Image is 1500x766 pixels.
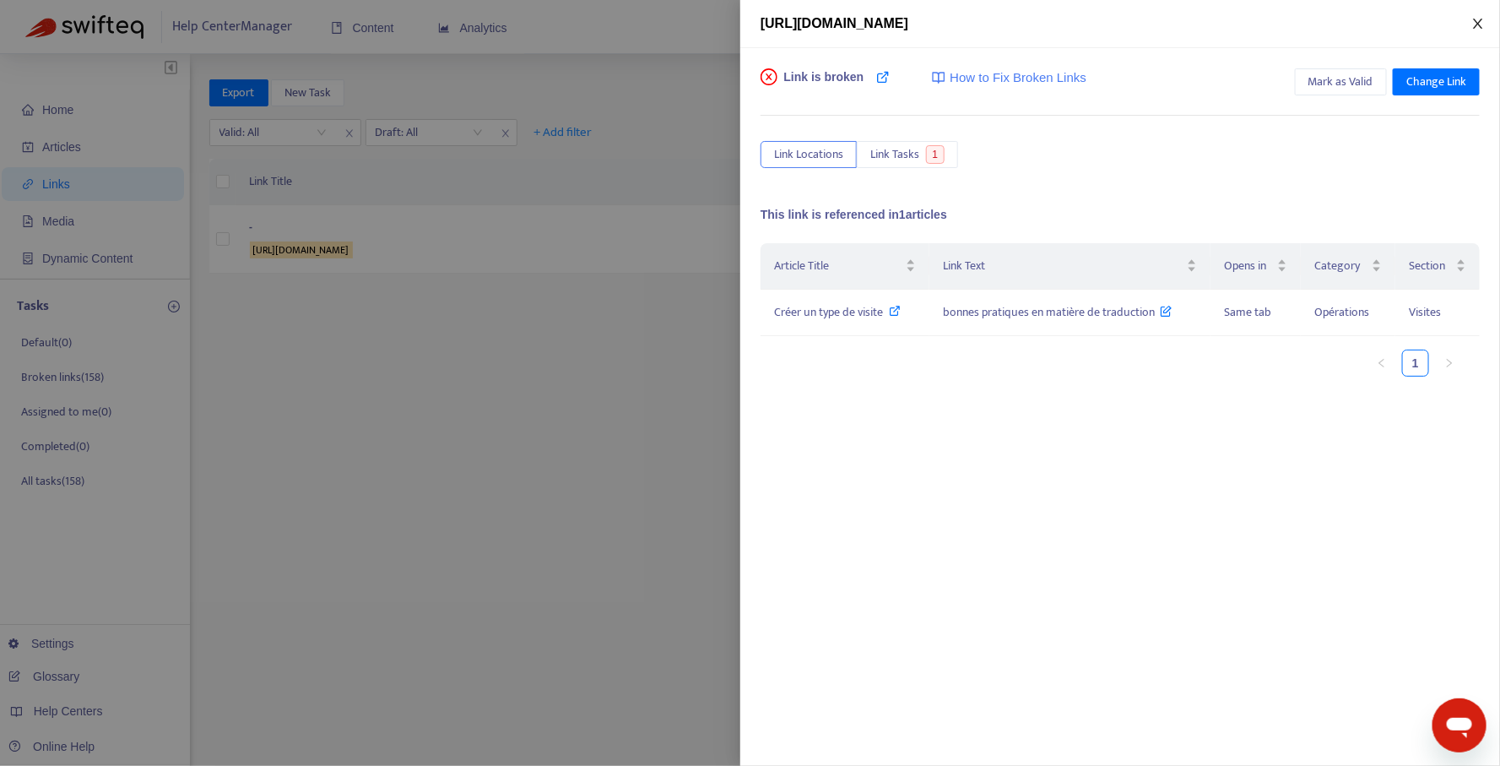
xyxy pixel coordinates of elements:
button: Link Tasks1 [857,141,958,168]
th: Category [1301,243,1395,290]
span: This link is referenced in 1 articles [761,208,947,221]
span: Change Link [1406,73,1466,91]
span: Same tab [1224,302,1271,322]
span: close [1471,17,1485,30]
a: How to Fix Broken Links [932,68,1086,88]
span: [URL][DOMAIN_NAME] [761,16,908,30]
span: Link Locations [774,145,843,164]
th: Link Text [929,243,1210,290]
span: close-circle [761,68,777,85]
span: Section [1409,257,1453,275]
iframe: Button to launch messaging window [1432,698,1486,752]
th: Section [1395,243,1480,290]
button: Change Link [1393,68,1480,95]
button: Mark as Valid [1295,68,1387,95]
th: Article Title [761,243,929,290]
button: Link Locations [761,141,857,168]
span: Link Text [943,257,1183,275]
th: Opens in [1210,243,1301,290]
li: Previous Page [1368,350,1395,377]
span: Visites [1409,302,1441,322]
img: image-link [932,71,945,84]
a: 1 [1403,350,1428,376]
span: Link is broken [784,68,864,102]
li: 1 [1402,350,1429,377]
span: Link Tasks [870,145,919,164]
span: How to Fix Broken Links [950,68,1086,88]
span: Article Title [774,257,902,275]
button: Close [1466,16,1490,32]
span: Créer un type de visite [774,302,883,322]
span: Mark as Valid [1308,73,1373,91]
li: Next Page [1436,350,1463,377]
span: right [1444,358,1454,368]
span: left [1377,358,1387,368]
span: Category [1314,257,1368,275]
button: left [1368,350,1395,377]
span: 1 [926,145,945,164]
span: Opens in [1224,257,1274,275]
span: bonnes pratiques en matière de traduction [943,302,1172,322]
button: right [1436,350,1463,377]
span: Opérations [1314,302,1369,322]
